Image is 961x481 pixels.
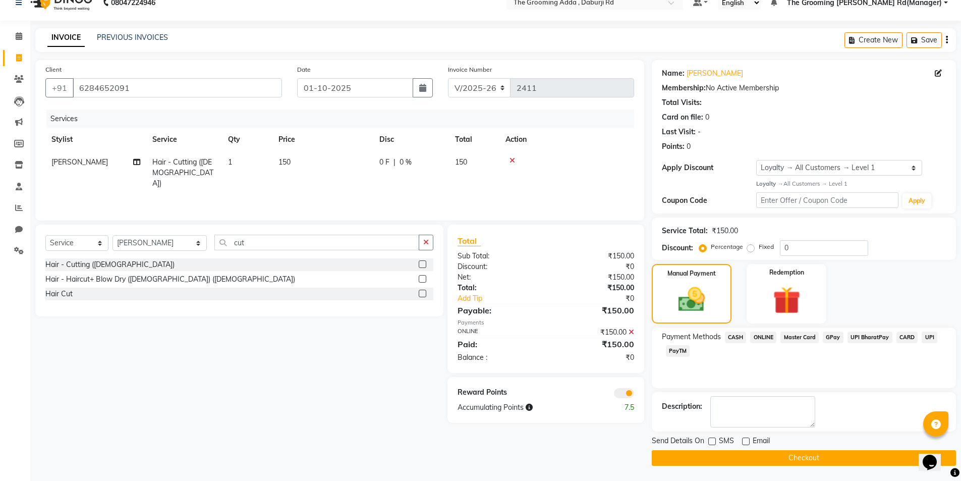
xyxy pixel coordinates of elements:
span: 1 [228,157,232,167]
div: ₹150.00 [546,272,642,283]
span: Total [458,236,481,246]
div: No Active Membership [662,83,946,93]
a: Add Tip [450,293,561,304]
div: ONLINE [450,327,546,338]
div: All Customers → Level 1 [756,180,946,188]
input: Enter Offer / Coupon Code [756,192,898,208]
span: 0 F [379,157,389,168]
input: Search or Scan [214,235,420,250]
div: ₹150.00 [546,338,642,350]
div: Services [46,110,642,128]
label: Fixed [759,242,774,251]
div: Total Visits: [662,97,702,108]
img: _cash.svg [670,284,713,315]
div: Membership: [662,83,706,93]
div: 0 [705,112,709,123]
div: Balance : [450,352,546,363]
div: ₹0 [562,293,642,304]
img: _gift.svg [764,283,809,317]
div: Last Visit: [662,127,696,137]
span: Send Details On [652,436,704,448]
div: Hair Cut [45,289,73,299]
div: Description: [662,401,702,412]
th: Action [499,128,634,151]
span: 150 [455,157,467,167]
div: Coupon Code [662,195,757,206]
iframe: chat widget [919,441,951,471]
div: Hair - Haircut+ Blow Dry ([DEMOGRAPHIC_DATA]) ([DEMOGRAPHIC_DATA]) [45,274,295,285]
th: Disc [373,128,449,151]
div: Hair - Cutting ([DEMOGRAPHIC_DATA]) [45,259,175,270]
span: UPI BharatPay [847,332,892,343]
span: SMS [719,436,734,448]
div: Sub Total: [450,251,546,261]
div: Payable: [450,304,546,316]
span: Email [753,436,770,448]
div: Accumulating Points [450,402,593,413]
span: Payment Methods [662,332,721,342]
div: Reward Points [450,387,546,398]
th: Stylist [45,128,146,151]
a: INVOICE [47,29,85,47]
span: GPay [823,332,843,343]
div: 7.5 [594,402,642,413]
label: Percentage [711,242,743,251]
span: 0 % [400,157,412,168]
a: [PERSON_NAME] [687,68,743,79]
div: - [698,127,701,137]
div: Net: [450,272,546,283]
div: Paid: [450,338,546,350]
div: Discount: [450,261,546,272]
input: Search by Name/Mobile/Email/Code [73,78,282,97]
div: ₹150.00 [546,283,642,293]
span: [PERSON_NAME] [51,157,108,167]
div: 0 [687,141,691,152]
span: ONLINE [750,332,776,343]
div: Total: [450,283,546,293]
button: Create New [844,32,902,48]
span: CARD [896,332,918,343]
span: Hair - Cutting ([DEMOGRAPHIC_DATA]) [152,157,213,188]
div: Service Total: [662,226,708,236]
th: Price [272,128,373,151]
div: ₹0 [546,352,642,363]
span: Master Card [780,332,819,343]
th: Total [449,128,499,151]
div: Apply Discount [662,163,757,173]
span: 150 [278,157,291,167]
div: Discount: [662,243,693,253]
div: ₹150.00 [546,327,642,338]
label: Invoice Number [448,65,492,74]
span: UPI [922,332,937,343]
div: ₹0 [546,261,642,272]
span: | [393,157,395,168]
div: ₹150.00 [546,304,642,316]
div: Points: [662,141,685,152]
a: PREVIOUS INVOICES [97,33,168,42]
button: +91 [45,78,74,97]
label: Date [297,65,311,74]
label: Redemption [769,268,804,277]
span: PayTM [666,345,690,357]
div: Name: [662,68,685,79]
label: Manual Payment [667,269,716,278]
th: Qty [222,128,272,151]
button: Checkout [652,450,956,466]
button: Save [907,32,942,48]
button: Apply [902,193,931,208]
th: Service [146,128,222,151]
div: Payments [458,318,634,327]
div: ₹150.00 [546,251,642,261]
label: Client [45,65,62,74]
strong: Loyalty → [756,180,783,187]
div: Card on file: [662,112,703,123]
span: CASH [725,332,747,343]
div: ₹150.00 [712,226,738,236]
